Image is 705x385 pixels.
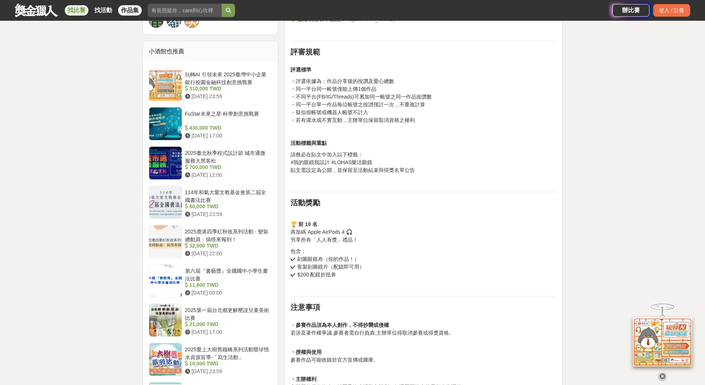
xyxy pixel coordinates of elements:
[149,68,272,101] a: 玩轉AI 引領未來 2025臺灣中小企業銀行校園金融科技創意挑戰賽 310,000 TWD [DATE] 23:59
[185,149,269,163] div: 2025臺北秋季程式設計節 城市通微服務大黑客松
[149,186,272,219] a: 114年和氣大愛文教基金會第二屆全國書法比賽 80,000 TWD [DATE] 23:59
[148,4,222,17] input: 有長照挺你，care到心坎裡！青春出手，拍出照顧 影音徵件活動
[185,289,269,297] div: [DATE] 00:00
[185,281,269,289] div: 11,800 TWD
[291,48,320,56] strong: 評審規範
[149,343,272,376] a: 2025愛上大樹舊鐵橋系列活動暨珍惜水資源宣導-「寫生活動」 10,000 TWD [DATE] 23:59
[291,221,317,227] strong: 🏆 前 10 名
[143,41,278,62] div: 小酒館也推薦
[185,189,269,203] div: 114年和氣大愛文教基金會第二屆全國書法比賽
[185,110,269,124] div: FuStar未來之星-科學創意挑戰賽
[185,346,269,360] div: 2025愛上大樹舊鐵橋系列活動暨珍惜水資源宣導-「寫生活動」
[149,107,272,140] a: FuStar未來之星-科學創意挑戰賽 430,000 TWD [DATE] 17:00
[185,250,269,258] div: [DATE] 22:00
[291,341,556,364] p: 參賽作品可能收錄於官方宣傳或圖庫。
[185,163,269,171] div: 700,000 TWD
[91,5,115,16] a: 找活動
[185,85,269,93] div: 310,000 TWD
[612,4,649,17] a: 辦比賽
[185,210,269,218] div: [DATE] 23:59
[185,242,269,250] div: 32,000 TWD
[185,267,269,281] div: 第六屆『書藝獎』全國國中小學生書法比賽
[149,225,272,258] a: 2025鹿港四季紅秋收系列活動 - 變裝總動員：搞怪來報到！ 32,000 TWD [DATE] 22:00
[291,67,311,73] strong: 評選標準
[185,368,269,375] div: [DATE] 23:59
[185,328,269,336] div: [DATE] 17:00
[291,77,556,124] p: ・評選依據為：作品分享後的按讚及愛心總數 ・同一平台同一帳號僅能上傳1個作品 ・不同平台(FB/IG/Threads)可累加同一帳號之同一作品按讚數 ・同一平台單一作品每位帳號之按讃僅計一次，不...
[185,203,269,210] div: 80,000 TWD
[149,264,272,298] a: 第六屆『書藝獎』全國國中小學生書法比賽 11,800 TWD [DATE] 00:00
[291,151,556,174] p: 請務必在貼文中加入以下標籤： #我的眼鏡我設計 #LOHAS樂活眼鏡 貼文需設定為公開，並保留至活動結束與得獎名單公告
[185,360,269,368] div: 10,000 TWD
[291,303,320,311] strong: 注意事項
[185,71,269,85] div: 玩轉AI 引領未來 2025臺灣中小企業銀行校園金融科技創意挑戰賽
[185,93,269,100] div: [DATE] 23:59
[291,199,320,207] strong: 活動獎勵
[118,5,142,16] a: 作品集
[291,248,556,279] p: 包含： ✔ 刻圖眼鏡布（你的作品！） ✔ 客製刻圖鏡片（配鏡即可用） ✔ $200 配鏡折抵券
[291,140,327,146] strong: 活動標籤與重點
[340,16,395,22] a: [URL][DOMAIN_NAME]
[185,124,269,132] div: 430,000 TWD
[633,312,692,361] img: d2146d9a-e6f6-4337-9592-8cefde37ba6b.png
[185,132,269,140] div: [DATE] 17:00
[149,146,272,180] a: 2025臺北秋季程式設計節 城市通微服務大黑客松 700,000 TWD [DATE] 12:00
[291,220,556,244] p: 再加碼 Apple AirPods 4 🎧 另享所有「人人有獎」禮品！
[291,313,556,337] p: ・ 若涉及著作權爭議,參賽者需自行負責,主辦單位得取消參賽或得獎資格。
[653,4,690,17] div: 登入 / 註冊
[185,171,269,179] div: [DATE] 12:00
[149,303,272,337] a: 2025第一屆台北都更解壓說兒童美術比賽 21,000 TWD [DATE] 17:00
[296,322,389,328] strong: 參賽作品須為本人創作，不得抄襲或侵權
[291,349,322,355] strong: ・授權與使用
[185,228,269,242] div: 2025鹿港四季紅秋收系列活動 - 變裝總動員：搞怪來報到！
[291,376,316,382] strong: ・主辦權利
[185,321,269,328] div: 21,000 TWD
[65,5,88,16] a: 找比賽
[185,306,269,321] div: 2025第一屆台北都更解壓說兒童美術比賽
